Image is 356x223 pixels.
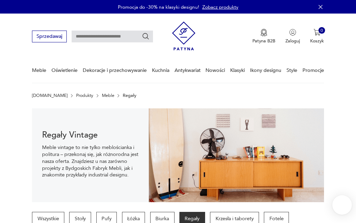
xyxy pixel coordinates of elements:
a: Style [286,58,297,82]
a: Ikony designu [250,58,281,82]
p: Regały [123,93,136,98]
a: Sprzedawaj [32,35,66,39]
a: Oświetlenie [51,58,78,82]
button: Sprzedawaj [32,31,66,42]
button: 0Koszyk [310,29,324,44]
a: Meble [102,93,114,98]
a: Ikona medaluPatyna B2B [252,29,275,44]
p: Patyna B2B [252,38,275,44]
p: Meble vintage to nie tylko meblościanka i politura – przekonaj się, jak różnorodna jest nasza ofe... [42,144,139,179]
img: dff48e7735fce9207bfd6a1aaa639af4.png [149,108,324,202]
img: Ikona koszyka [314,29,321,36]
p: Zaloguj [285,38,300,44]
a: Meble [32,58,46,82]
a: Klasyki [230,58,245,82]
img: Ikonka użytkownika [289,29,296,36]
button: Patyna B2B [252,29,275,44]
button: Zaloguj [285,29,300,44]
a: Antykwariat [175,58,201,82]
a: Zobacz produkty [202,4,238,10]
a: Nowości [205,58,225,82]
img: Ikona medalu [260,29,267,36]
a: Promocje [302,58,324,82]
a: Produkty [76,93,93,98]
p: Koszyk [310,38,324,44]
a: Dekoracje i przechowywanie [83,58,147,82]
img: Patyna - sklep z meblami i dekoracjami vintage [172,19,195,53]
iframe: Smartsupp widget button [332,195,352,215]
h1: Regały Vintage [42,132,139,139]
a: [DOMAIN_NAME] [32,93,67,98]
div: 0 [318,27,325,34]
button: Szukaj [142,33,149,40]
a: Kuchnia [152,58,169,82]
p: Promocja do -30% na klasyki designu! [118,4,199,10]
